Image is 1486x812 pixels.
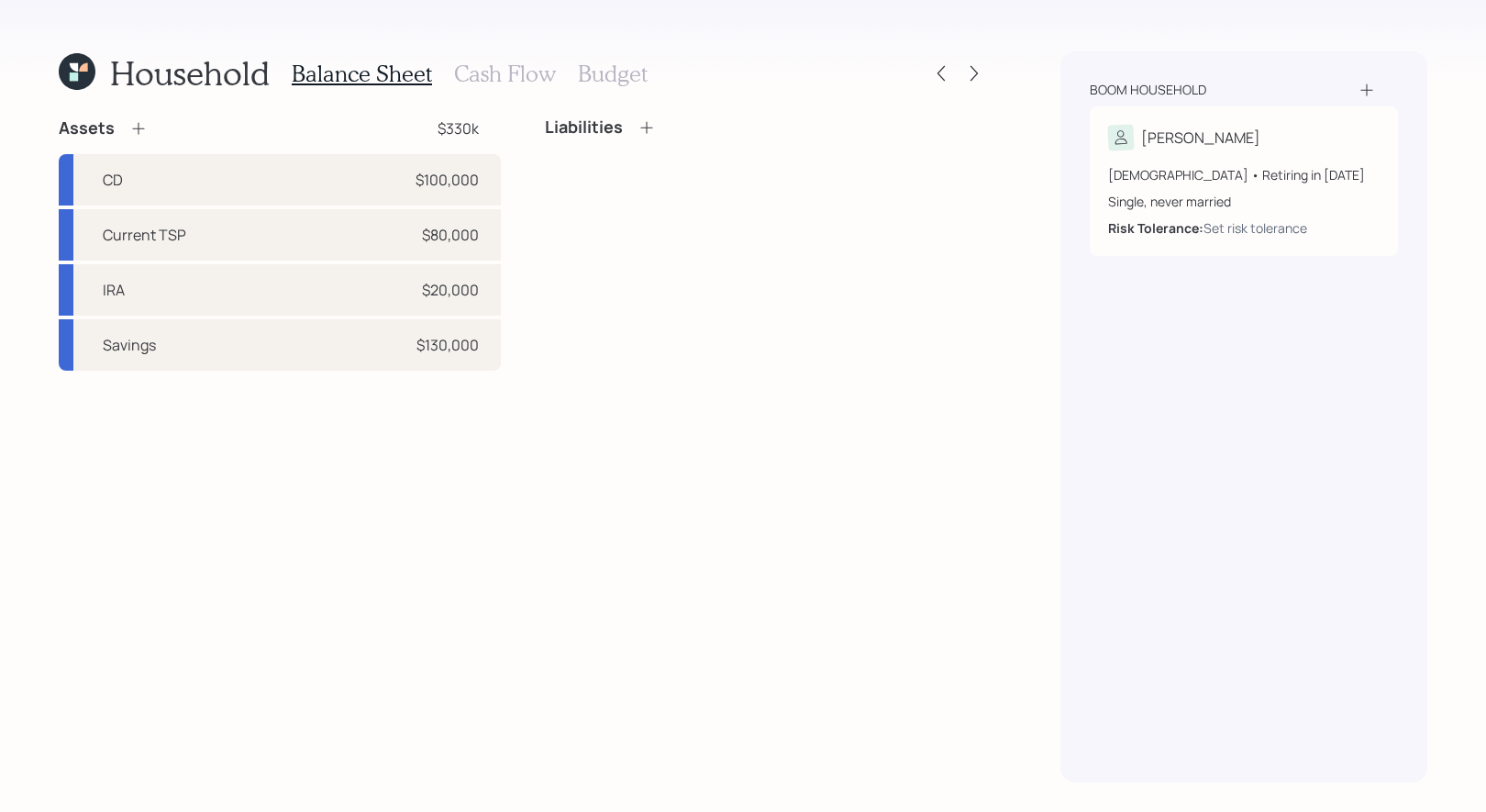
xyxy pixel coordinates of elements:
[110,53,270,93] h1: Household
[1108,165,1380,184] div: [DEMOGRAPHIC_DATA] • Retiring in [DATE]
[438,117,479,139] div: $330k
[422,279,479,301] div: $20,000
[1090,81,1206,99] div: Boom household
[1203,218,1307,238] div: Set risk tolerance
[1108,219,1203,237] b: Risk Tolerance:
[103,169,123,191] div: CD
[422,224,479,246] div: $80,000
[103,279,125,301] div: IRA
[103,224,186,246] div: Current TSP
[59,118,115,139] h4: Assets
[416,334,479,356] div: $130,000
[454,61,556,87] h3: Cash Flow
[103,334,156,356] div: Savings
[1108,192,1380,211] div: Single, never married
[545,117,623,138] h4: Liabilities
[292,61,432,87] h3: Balance Sheet
[1141,127,1260,149] div: [PERSON_NAME]
[578,61,648,87] h3: Budget
[416,169,479,191] div: $100,000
